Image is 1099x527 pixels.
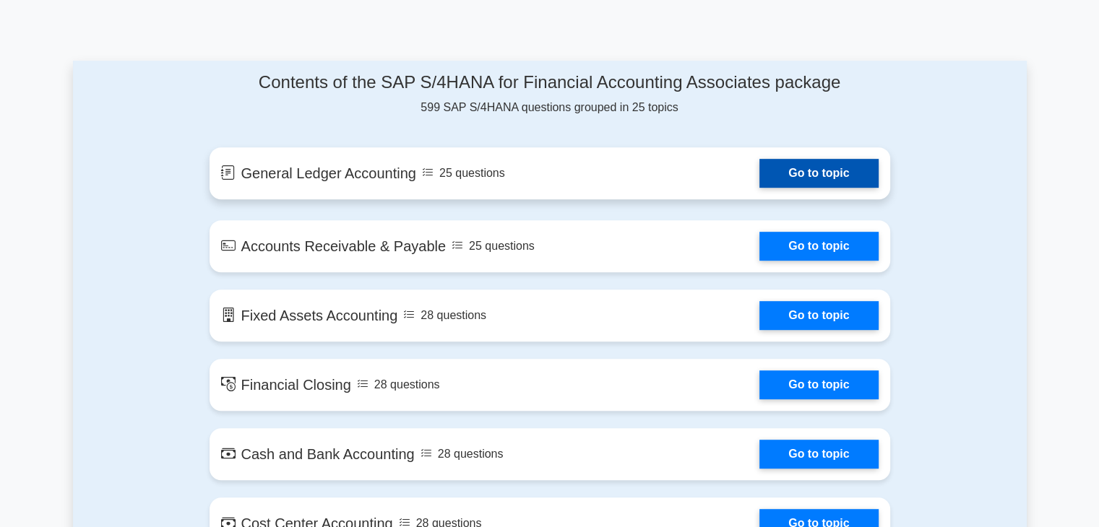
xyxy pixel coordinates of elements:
[210,72,890,116] div: 599 SAP S/4HANA questions grouped in 25 topics
[759,232,878,261] a: Go to topic
[759,301,878,330] a: Go to topic
[759,159,878,188] a: Go to topic
[759,370,878,399] a: Go to topic
[759,440,878,469] a: Go to topic
[210,72,890,93] h4: Contents of the SAP S/4HANA for Financial Accounting Associates package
